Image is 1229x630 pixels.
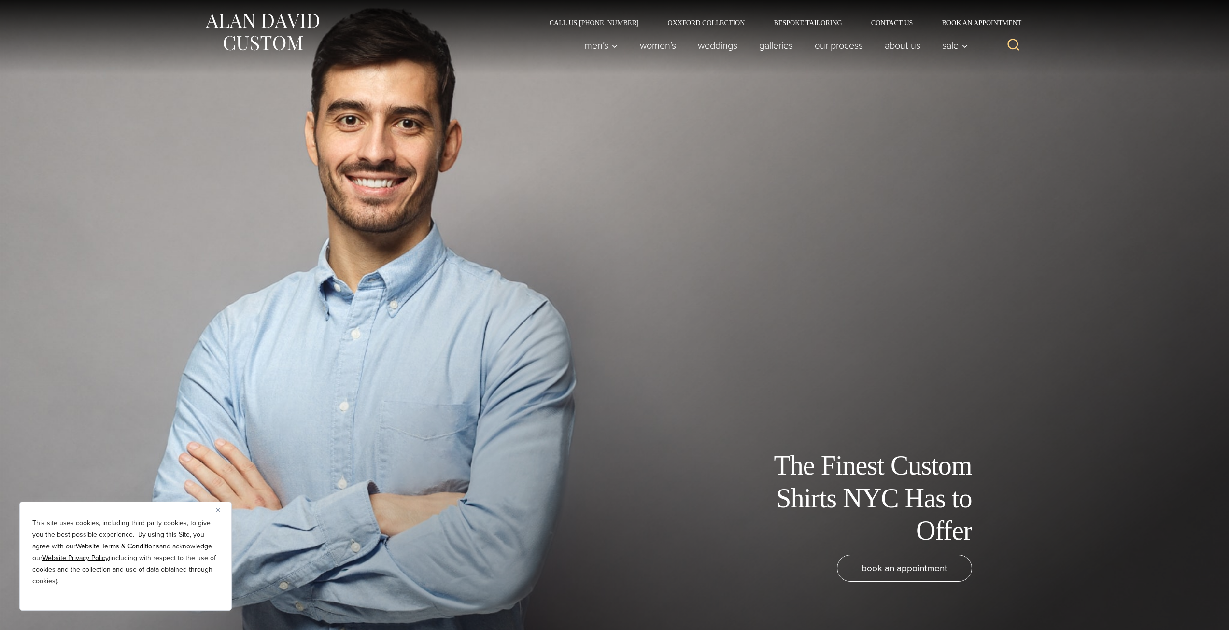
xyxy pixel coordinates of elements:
button: Close [216,504,227,516]
a: Women’s [629,36,687,55]
nav: Secondary Navigation [535,19,1025,26]
a: Call Us [PHONE_NUMBER] [535,19,653,26]
a: Book an Appointment [927,19,1025,26]
a: Bespoke Tailoring [759,19,856,26]
a: Galleries [748,36,804,55]
a: Contact Us [857,19,928,26]
button: View Search Form [1002,34,1025,57]
span: Men’s [584,41,618,50]
span: book an appointment [862,561,947,575]
img: Close [216,508,220,512]
img: Alan David Custom [204,11,320,54]
a: About Us [874,36,931,55]
a: Website Privacy Policy [42,553,109,563]
a: Oxxford Collection [653,19,759,26]
a: Our Process [804,36,874,55]
a: book an appointment [837,555,972,582]
h1: The Finest Custom Shirts NYC Has to Offer [755,449,972,547]
span: Sale [942,41,968,50]
p: This site uses cookies, including third party cookies, to give you the best possible experience. ... [32,518,219,587]
a: Website Terms & Conditions [76,541,159,551]
nav: Primary Navigation [573,36,973,55]
a: weddings [687,36,748,55]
